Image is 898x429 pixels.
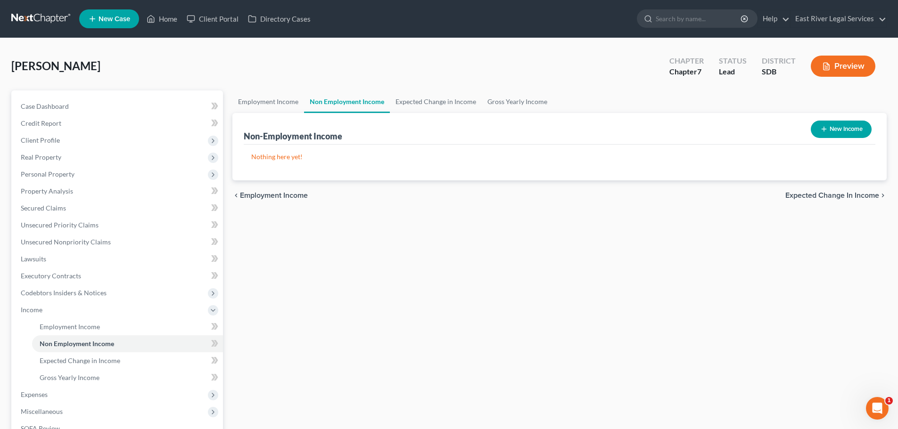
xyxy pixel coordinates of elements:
[785,192,887,199] button: Expected Change in Income chevron_right
[13,115,223,132] a: Credit Report
[885,397,893,405] span: 1
[791,10,886,27] a: East River Legal Services
[879,192,887,199] i: chevron_right
[719,56,747,66] div: Status
[669,66,704,77] div: Chapter
[21,238,111,246] span: Unsecured Nonpriority Claims
[669,56,704,66] div: Chapter
[13,217,223,234] a: Unsecured Priority Claims
[21,136,60,144] span: Client Profile
[32,369,223,386] a: Gross Yearly Income
[21,306,42,314] span: Income
[719,66,747,77] div: Lead
[40,356,120,364] span: Expected Change in Income
[240,192,308,199] span: Employment Income
[762,66,796,77] div: SDB
[232,192,240,199] i: chevron_left
[32,352,223,369] a: Expected Change in Income
[21,255,46,263] span: Lawsuits
[243,10,315,27] a: Directory Cases
[13,251,223,267] a: Lawsuits
[21,187,73,195] span: Property Analysis
[244,130,342,142] div: Non-Employment Income
[762,56,796,66] div: District
[13,183,223,200] a: Property Analysis
[866,397,889,420] iframe: Intercom live chat
[482,90,553,113] a: Gross Yearly Income
[390,90,482,113] a: Expected Change in Income
[304,90,390,113] a: Non Employment Income
[21,102,69,110] span: Case Dashboard
[13,98,223,115] a: Case Dashboard
[785,192,879,199] span: Expected Change in Income
[21,170,74,178] span: Personal Property
[13,234,223,251] a: Unsecured Nonpriority Claims
[232,90,304,113] a: Employment Income
[99,16,130,23] span: New Case
[21,221,99,229] span: Unsecured Priority Claims
[21,289,107,297] span: Codebtors Insiders & Notices
[697,67,701,76] span: 7
[21,272,81,280] span: Executory Contracts
[21,390,48,398] span: Expenses
[21,119,61,127] span: Credit Report
[32,335,223,352] a: Non Employment Income
[21,153,61,161] span: Real Property
[232,192,308,199] button: chevron_left Employment Income
[40,323,100,331] span: Employment Income
[13,267,223,284] a: Executory Contracts
[40,340,114,348] span: Non Employment Income
[251,152,868,162] p: Nothing here yet!
[142,10,182,27] a: Home
[656,10,742,27] input: Search by name...
[21,204,66,212] span: Secured Claims
[811,56,875,77] button: Preview
[40,373,99,381] span: Gross Yearly Income
[811,121,872,138] button: New Income
[32,318,223,335] a: Employment Income
[758,10,790,27] a: Help
[21,407,63,415] span: Miscellaneous
[11,59,100,73] span: [PERSON_NAME]
[182,10,243,27] a: Client Portal
[13,200,223,217] a: Secured Claims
